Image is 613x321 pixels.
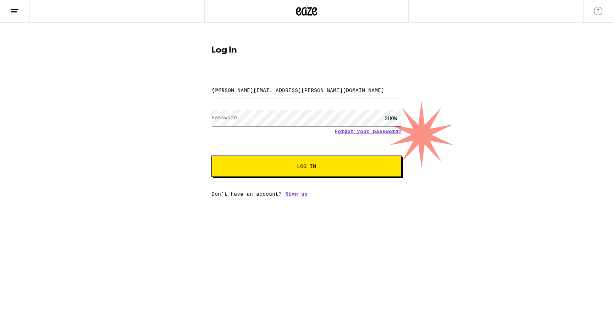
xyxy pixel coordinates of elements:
label: Password [211,115,237,120]
input: Email [211,82,402,98]
button: Log In [211,156,402,177]
div: SHOW [380,110,402,126]
span: Log In [297,164,316,169]
label: Email [211,87,227,92]
div: Don't have an account? [211,191,402,197]
h1: Log In [211,46,402,55]
a: Forgot your password? [335,129,402,134]
span: Hi. Need any help? [4,5,51,11]
a: Sign up [285,191,308,197]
